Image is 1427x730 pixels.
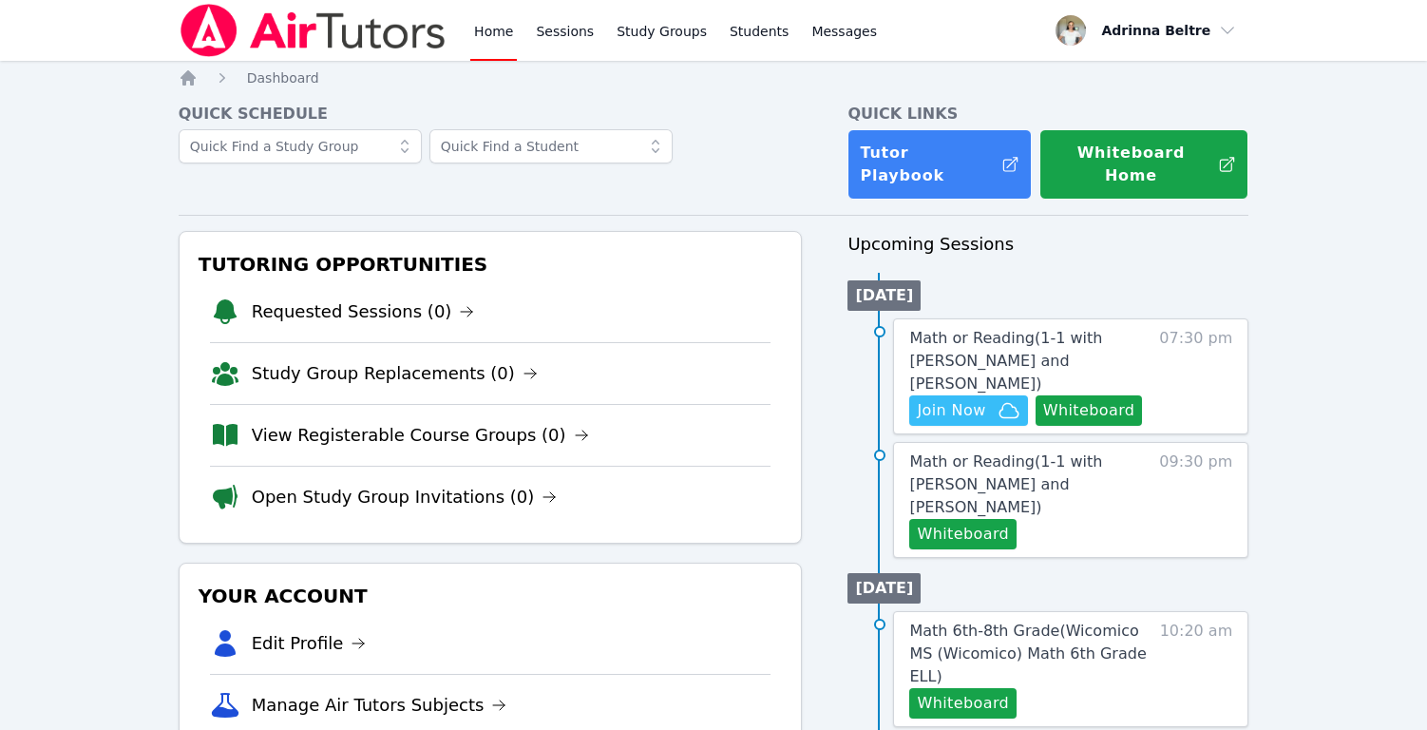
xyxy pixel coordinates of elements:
[847,280,921,311] li: [DATE]
[195,579,787,613] h3: Your Account
[1036,395,1143,426] button: Whiteboard
[909,395,1027,426] button: Join Now
[429,129,673,163] input: Quick Find a Student
[1159,451,1232,549] span: 09:30 pm
[909,622,1146,685] span: Math 6th-8th Grade ( Wicomico MS (Wicomico) Math 6th Grade ELL )
[847,573,921,604] li: [DATE]
[847,231,1248,258] h3: Upcoming Sessions
[252,692,507,719] a: Manage Air Tutors Subjects
[1160,620,1233,719] span: 10:20 am
[909,451,1151,519] a: Math or Reading(1-1 with [PERSON_NAME] and [PERSON_NAME])
[195,247,787,281] h3: Tutoring Opportunities
[252,360,538,387] a: Study Group Replacements (0)
[909,329,1102,393] span: Math or Reading ( 1-1 with [PERSON_NAME] and [PERSON_NAME] )
[909,688,1017,719] button: Whiteboard
[909,452,1102,516] span: Math or Reading ( 1-1 with [PERSON_NAME] and [PERSON_NAME] )
[179,103,803,125] h4: Quick Schedule
[252,298,475,325] a: Requested Sessions (0)
[179,68,1249,87] nav: Breadcrumb
[179,4,447,57] img: Air Tutors
[909,519,1017,549] button: Whiteboard
[252,630,367,657] a: Edit Profile
[847,129,1031,200] a: Tutor Playbook
[811,22,877,41] span: Messages
[909,620,1151,688] a: Math 6th-8th Grade(Wicomico MS (Wicomico) Math 6th Grade ELL)
[917,399,985,422] span: Join Now
[247,68,319,87] a: Dashboard
[847,103,1248,125] h4: Quick Links
[252,422,589,449] a: View Registerable Course Groups (0)
[247,70,319,86] span: Dashboard
[1159,327,1232,426] span: 07:30 pm
[909,327,1151,395] a: Math or Reading(1-1 with [PERSON_NAME] and [PERSON_NAME])
[1039,129,1248,200] button: Whiteboard Home
[252,484,558,510] a: Open Study Group Invitations (0)
[179,129,422,163] input: Quick Find a Study Group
